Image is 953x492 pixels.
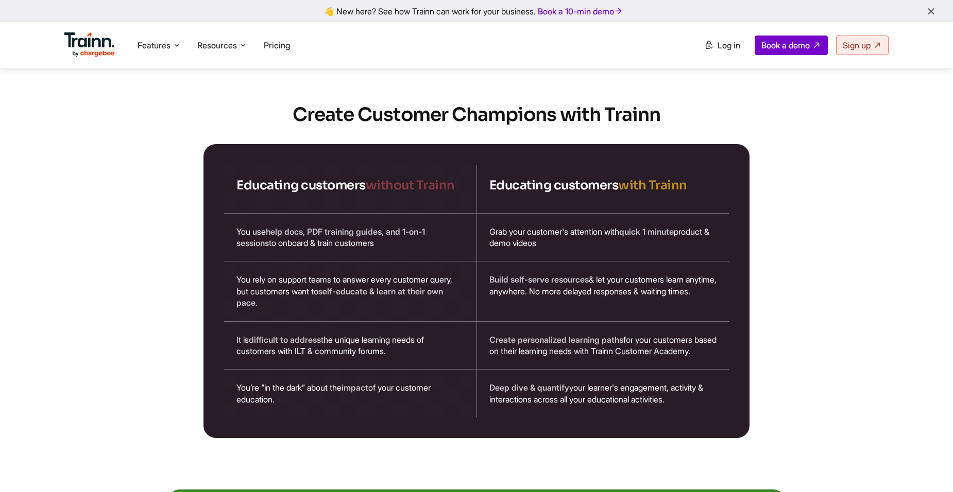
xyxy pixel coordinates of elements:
span: without Trainn [366,178,455,193]
div: It is the unique learning needs of customers with ILT & community forums. [224,322,476,370]
a: Book a 10-min demo [536,4,625,19]
span: Build self-serve resources [489,274,589,285]
span: self-educate & learn at their own pace [236,286,443,308]
a: Sign up [836,36,889,55]
h2: Create Customer Champions with Trainn [106,102,847,128]
a: Book a demo [755,36,828,55]
span: Create personalized learning paths [489,335,623,345]
span: Resources [197,40,237,51]
div: Grab your customer's attention with product & demo videos [477,214,729,261]
span: Features [138,40,171,51]
h3: Educating customers [236,177,464,195]
span: with Trainn [618,178,687,193]
iframe: Chat Widget [901,443,953,492]
span: Deep dive & quantify [489,382,569,393]
div: for your customers based on their learning needs with Trainn Customer Academy. [477,322,729,370]
span: impact [342,382,368,393]
span: Sign up [843,40,871,50]
span: Book a demo [761,40,810,50]
span: Log in [718,40,740,50]
div: & let your customers learn anytime, anywhere. No more delayed responses & waiting times. [477,261,729,321]
span: quick 1 minute [619,226,674,237]
div: You use to onboard & train customers [224,214,476,261]
h3: Educating customers [489,177,717,195]
div: You’re “in the dark” about the of your customer education. [224,370,476,417]
a: Log in [698,36,746,55]
img: Trainn Logo [64,32,115,57]
div: You rely on support teams to answer every customer query, but customers want to . [224,261,476,321]
div: your learner's engagement, activity & interactions across all your educational activities. [477,370,729,417]
span: difficult to address [249,335,321,345]
span: help docs, PDF training guides, and 1-on-1 sessions [236,226,425,248]
a: Pricing [264,40,290,50]
div: 👋 New here? See how Trainn can work for your business. [6,6,947,16]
